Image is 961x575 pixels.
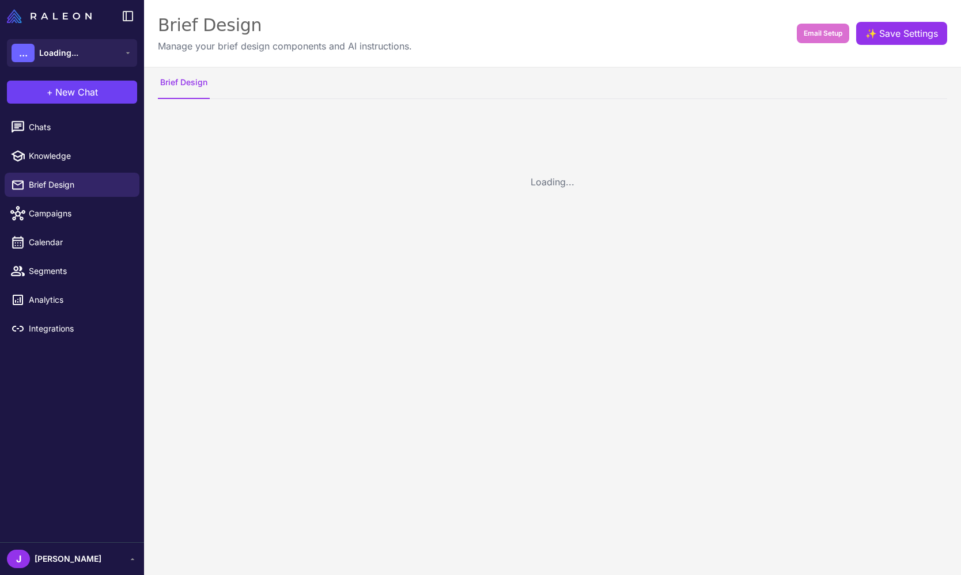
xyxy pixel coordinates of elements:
span: Chats [29,121,130,134]
a: Knowledge [5,144,139,168]
span: New Chat [55,85,98,99]
a: Calendar [5,230,139,254]
div: Brief Design [158,14,412,37]
div: ... [12,44,35,62]
a: Integrations [5,317,139,341]
span: Loading... [39,47,78,59]
span: Campaigns [29,207,130,220]
span: [PERSON_NAME] [35,553,101,565]
a: Campaigns [5,201,139,226]
p: Manage your brief design components and AI instructions. [158,39,412,53]
span: Calendar [29,236,130,249]
span: ✨ [865,26,875,36]
span: Knowledge [29,150,130,162]
span: Segments [29,265,130,277]
button: Brief Design [158,67,210,99]
a: Analytics [5,288,139,312]
div: Loading... [531,175,574,189]
div: J [7,550,30,568]
span: Brief Design [29,178,130,191]
span: Integrations [29,322,130,335]
button: ✨Save Settings [856,22,947,45]
span: + [47,85,53,99]
span: Email Setup [804,28,842,39]
button: ...Loading... [7,39,137,67]
a: Segments [5,259,139,283]
a: Chats [5,115,139,139]
a: Brief Design [5,173,139,197]
span: Analytics [29,294,130,306]
button: +New Chat [7,81,137,104]
button: Email Setup [797,24,849,43]
img: Raleon Logo [7,9,92,23]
